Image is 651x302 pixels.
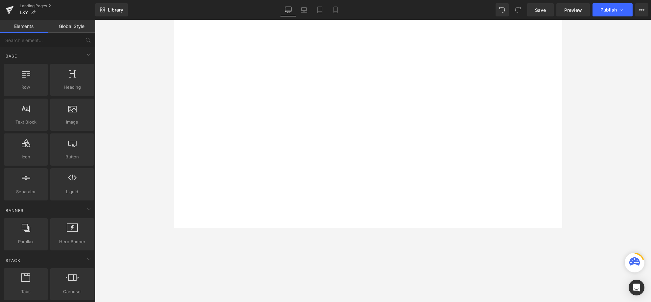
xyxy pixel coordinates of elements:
[511,3,524,16] button: Redo
[52,153,92,160] span: Button
[20,3,95,9] a: Landing Pages
[6,153,46,160] span: Icon
[296,3,312,16] a: Laptop
[6,238,46,245] span: Parallax
[593,3,633,16] button: Publish
[52,288,92,295] span: Carousel
[280,3,296,16] a: Desktop
[52,119,92,126] span: Image
[556,3,590,16] a: Preview
[48,20,95,33] a: Global Style
[6,84,46,91] span: Row
[328,3,343,16] a: Mobile
[312,3,328,16] a: Tablet
[6,119,46,126] span: Text Block
[20,10,28,15] span: L&Y
[564,7,582,13] span: Preview
[52,84,92,91] span: Heading
[5,53,18,59] span: Base
[496,3,509,16] button: Undo
[52,238,92,245] span: Hero Banner
[5,257,21,264] span: Stack
[6,288,46,295] span: Tabs
[635,3,648,16] button: More
[600,7,617,12] span: Publish
[108,7,123,13] span: Library
[629,280,644,295] div: Open Intercom Messenger
[5,207,24,214] span: Banner
[52,188,92,195] span: Liquid
[535,7,546,13] span: Save
[6,188,46,195] span: Separator
[95,3,128,16] a: New Library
